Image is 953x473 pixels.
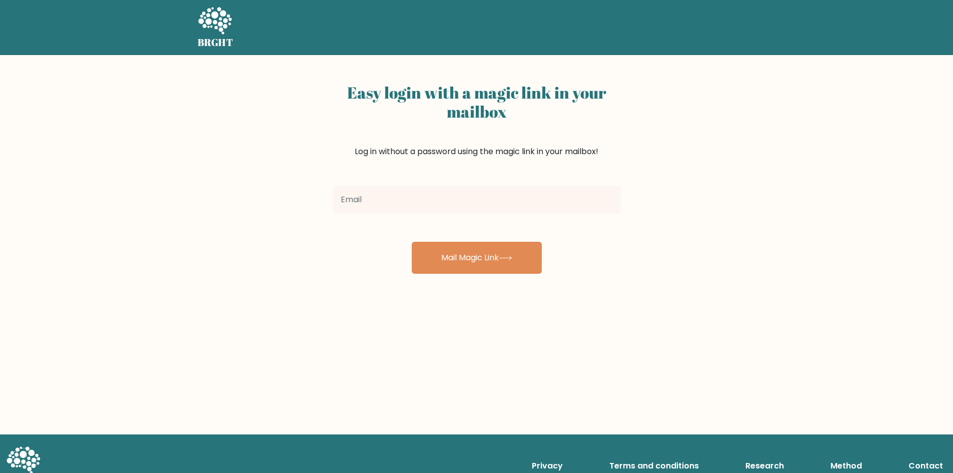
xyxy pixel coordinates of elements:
[412,242,542,274] button: Mail Magic Link
[333,186,621,214] input: Email
[198,4,234,51] a: BRGHT
[198,37,234,49] h5: BRGHT
[333,79,621,182] div: Log in without a password using the magic link in your mailbox!
[333,83,621,122] h2: Easy login with a magic link in your mailbox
